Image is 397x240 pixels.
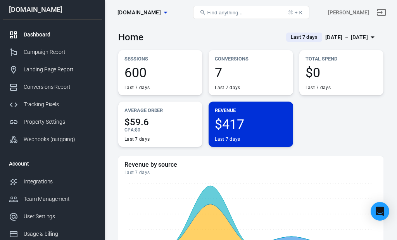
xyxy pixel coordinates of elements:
[124,55,196,63] p: Sessions
[3,96,102,113] a: Tracking Pixels
[215,117,287,131] span: $417
[124,66,196,79] span: 600
[328,9,369,17] div: Account id: 2prkmgRZ
[124,117,196,127] span: $59.6
[3,61,102,78] a: Landing Page Report
[306,66,377,79] span: $0
[24,212,96,221] div: User Settings
[215,66,287,79] span: 7
[135,127,140,133] span: $0
[215,106,287,114] p: Revenue
[24,100,96,109] div: Tracking Pixels
[3,26,102,43] a: Dashboard
[24,31,96,39] div: Dashboard
[306,85,331,91] div: Last 7 days
[24,195,96,203] div: Team Management
[124,169,377,176] div: Last 7 days
[24,48,96,56] div: Campaign Report
[118,32,143,43] h3: Home
[3,154,102,173] li: Account
[280,31,383,44] button: Last 7 days[DATE] － [DATE]
[24,135,96,143] div: Webhooks (outgoing)
[193,6,309,19] button: Find anything...⌘ + K
[288,33,321,41] span: Last 7 days
[215,85,240,91] div: Last 7 days
[288,10,302,16] div: ⌘ + K
[3,78,102,96] a: Conversions Report
[3,131,102,148] a: Webhooks (outgoing)
[24,83,96,91] div: Conversions Report
[124,136,150,142] div: Last 7 days
[24,230,96,238] div: Usage & billing
[3,43,102,61] a: Campaign Report
[124,161,377,169] h5: Revenue by source
[371,202,389,221] div: Open Intercom Messenger
[306,55,377,63] p: Total Spend
[114,5,170,20] button: [DOMAIN_NAME]
[24,66,96,74] div: Landing Page Report
[207,10,243,16] span: Find anything...
[325,33,368,42] div: [DATE] － [DATE]
[215,55,287,63] p: Conversions
[215,136,240,142] div: Last 7 days
[117,8,161,17] span: samcart.com
[124,106,196,114] p: Average Order
[3,208,102,225] a: User Settings
[3,190,102,208] a: Team Management
[124,85,150,91] div: Last 7 days
[3,173,102,190] a: Integrations
[124,127,135,133] span: CPA :
[3,113,102,131] a: Property Settings
[24,118,96,126] div: Property Settings
[3,6,102,13] div: [DOMAIN_NAME]
[24,178,96,186] div: Integrations
[372,3,391,22] a: Sign out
